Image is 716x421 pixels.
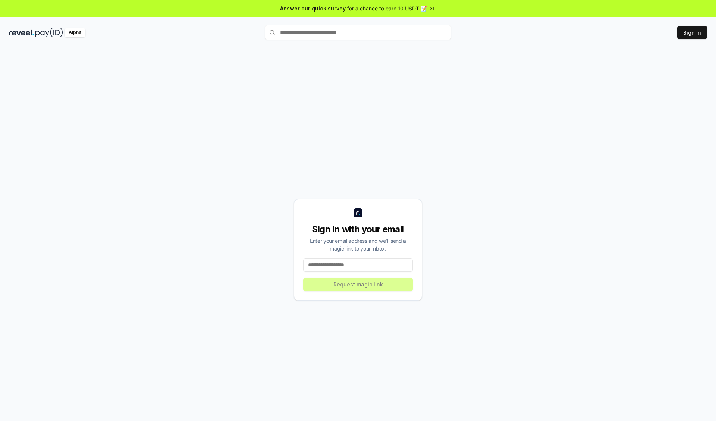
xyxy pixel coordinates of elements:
button: Sign In [677,26,707,39]
img: logo_small [354,208,362,217]
span: for a chance to earn 10 USDT 📝 [347,4,427,12]
div: Alpha [65,28,85,37]
div: Enter your email address and we’ll send a magic link to your inbox. [303,237,413,252]
span: Answer our quick survey [280,4,346,12]
img: reveel_dark [9,28,34,37]
img: pay_id [35,28,63,37]
div: Sign in with your email [303,223,413,235]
